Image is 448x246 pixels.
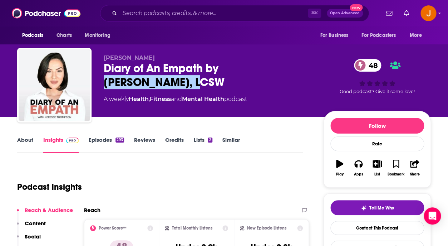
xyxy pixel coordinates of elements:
button: open menu [315,29,357,42]
span: Tell Me Why [369,205,394,211]
div: Open Intercom Messenger [424,207,441,225]
button: Follow [330,118,424,134]
span: Charts [56,30,72,40]
a: Show notifications dropdown [383,7,395,19]
span: ⌘ K [308,9,321,18]
img: tell me why sparkle [361,205,366,211]
a: Lists2 [193,136,212,153]
div: 293 [115,138,124,143]
a: Mental Health [182,96,224,102]
span: For Podcasters [361,30,396,40]
div: Bookmark [388,172,404,177]
span: Good podcast? Give it some love! [340,89,415,94]
button: open menu [357,29,406,42]
a: Fitness [150,96,171,102]
div: List [374,172,380,177]
img: Podchaser - Follow, Share and Rate Podcasts [12,6,80,20]
span: and [171,96,182,102]
div: Apps [354,172,363,177]
div: Share [410,172,419,177]
button: Open AdvancedNew [327,9,363,18]
button: Apps [349,155,368,181]
button: Content [17,220,46,233]
a: Episodes293 [89,136,124,153]
div: Rate [330,136,424,151]
span: More [410,30,422,40]
input: Search podcasts, credits, & more... [120,8,308,19]
span: For Business [320,30,348,40]
p: Content [25,220,46,227]
span: Logged in as justine87181 [420,5,436,21]
div: Play [336,172,344,177]
a: Health [129,96,149,102]
div: A weekly podcast [104,95,247,103]
img: User Profile [420,5,436,21]
h1: Podcast Insights [17,182,82,192]
button: Bookmark [387,155,405,181]
a: Contact This Podcast [330,221,424,235]
button: Share [405,155,424,181]
h2: Reach [84,207,100,213]
p: Social [25,233,41,240]
span: , [149,96,150,102]
button: open menu [17,29,53,42]
span: New [350,4,363,11]
button: open menu [80,29,119,42]
h2: Power Score™ [99,226,127,231]
a: 48 [354,59,381,72]
span: Monitoring [85,30,110,40]
button: Show profile menu [420,5,436,21]
p: Reach & Audience [25,207,73,213]
span: [PERSON_NAME] [104,54,155,61]
a: Show notifications dropdown [401,7,412,19]
span: 48 [361,59,381,72]
button: tell me why sparkleTell Me Why [330,200,424,215]
a: Reviews [134,136,155,153]
button: Play [330,155,349,181]
a: InsightsPodchaser Pro [43,136,79,153]
a: About [17,136,33,153]
a: Credits [165,136,183,153]
span: Open Advanced [330,11,360,15]
h2: New Episode Listens [247,226,286,231]
h2: Total Monthly Listens [172,226,212,231]
button: open menu [405,29,431,42]
span: Podcasts [22,30,43,40]
div: 2 [208,138,212,143]
button: Reach & Audience [17,207,73,220]
img: Podchaser Pro [66,138,79,143]
button: List [368,155,387,181]
a: Charts [52,29,76,42]
div: Search podcasts, credits, & more... [100,5,369,21]
a: Similar [222,136,240,153]
div: 48Good podcast? Give it some love! [324,54,431,99]
img: Diary of An Empath by Keresse Thompson, LCSW [19,49,90,121]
